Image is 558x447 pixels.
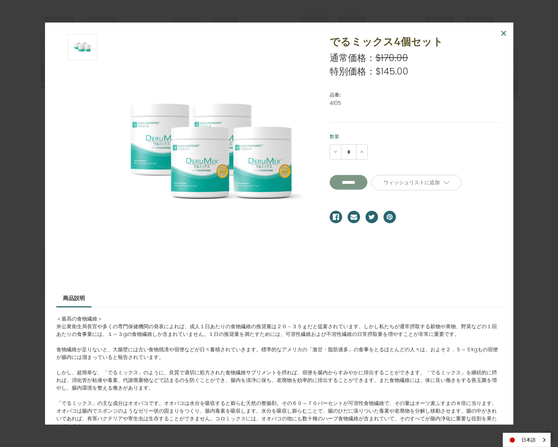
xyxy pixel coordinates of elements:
[330,91,500,99] dt: 品番:
[56,290,91,306] a: 商品説明
[123,63,306,246] img: でるミックス4個セット
[330,133,502,140] label: 数量
[503,433,550,447] a: 日本語
[375,65,408,78] span: $145.00
[375,52,408,64] span: $170.00
[330,52,375,64] span: 通常価格：
[503,433,551,447] div: Language
[56,399,502,430] p: 「でるミックス」の主な成分はオオバコです。オオバコは水分を吸収すると膨らむ天然の整腸剤。その６０～７０パーセントが可溶性食物繊維で、その量はオーツ麦ふすまの８倍に当ります。オオバコは腸内でスポン...
[383,179,440,186] span: ウィッシュリストに追加
[330,99,502,107] dd: 4105
[56,315,502,338] p: ＜最高の食物繊維＞ 米公衆衛生局長官や多くの専門保健機関の発表によれば、成人１日あたりの食物繊維の推奨量は２０－３５ｇだと提案されています。しかし私たちが通常摂取する穀物や果物、野菜などの１回あ...
[330,65,375,78] span: 特別価格：
[330,34,502,49] h1: でるミックス4個セット
[56,369,502,392] p: しかし、超簡単な、「でるミックス」のように、良質で適切に処方された食物繊維サプリメントを摂れば、宿便を腸内からすみやかに排出することができます。「でるミックス」を継続的に摂れば、消化管が粘液や毒...
[74,35,92,60] img: でるミックス4個セット
[503,433,551,447] aside: Language selected: 日本語
[56,346,502,361] p: 食物繊維が足りないと、大腸壁には古い食物残渣や宿便などが日々蓄積されていきます。標準的なアメリカの「激甘・脂肪過多」の食事をとるほとんどの人々は、およそ２．５～５kgもの宿便が腸内には溜まってい...
[371,175,461,190] a: ウィッシュリストに追加
[500,25,507,42] span: ×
